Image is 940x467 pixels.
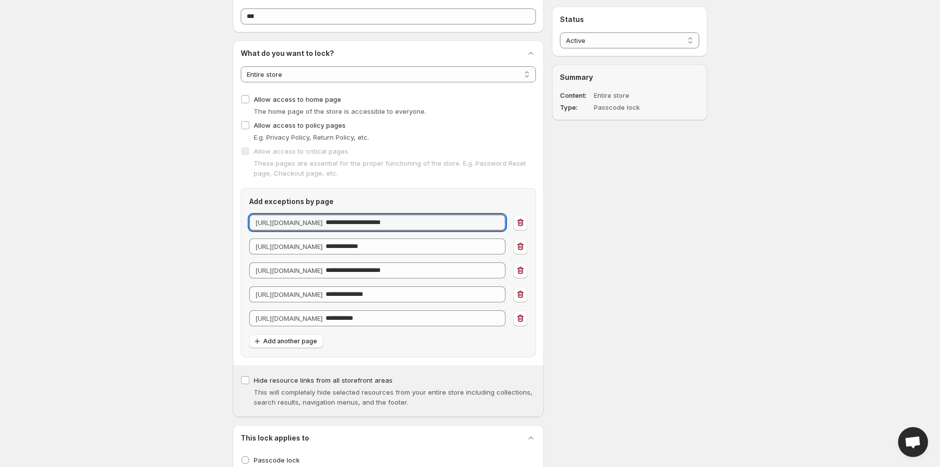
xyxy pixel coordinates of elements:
[594,102,671,112] dd: Passcode lock
[254,159,526,177] span: These pages are essential for the proper functioning of the store. E.g. Password Reset page, Chec...
[560,90,592,100] dt: Content :
[254,133,369,141] span: E.g. Privacy Policy, Return Policy, etc.
[255,219,323,227] span: [URL][DOMAIN_NAME]
[254,388,532,406] span: This will completely hide selected resources from your entire store including collections, search...
[254,456,300,464] span: Passcode lock
[255,290,323,298] span: [URL][DOMAIN_NAME]
[560,72,699,82] h2: Summary
[255,242,323,250] span: [URL][DOMAIN_NAME]
[255,314,323,322] span: [URL][DOMAIN_NAME]
[560,102,592,112] dt: Type :
[263,337,317,345] span: Add another page
[254,95,341,103] span: Allow access to home page
[241,433,309,443] h2: This lock applies to
[255,266,323,274] span: [URL][DOMAIN_NAME]
[241,48,334,58] h2: What do you want to lock?
[254,121,346,129] span: Allow access to policy pages
[249,197,527,207] h2: Add exceptions by page
[254,147,348,155] span: Allow access to critical pages
[898,427,928,457] div: Open chat
[249,334,323,348] button: Add another page
[254,376,393,384] span: Hide resource links from all storefront areas
[560,14,699,24] h2: Status
[594,90,671,100] dd: Entire store
[254,107,426,115] span: The home page of the store is accessible to everyone.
